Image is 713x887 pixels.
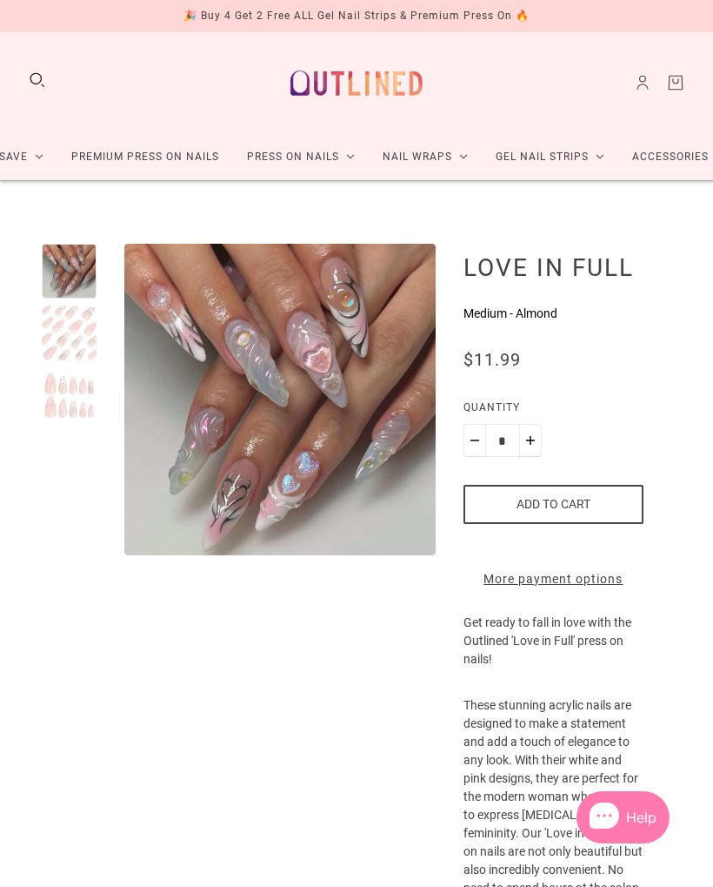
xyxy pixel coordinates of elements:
button: Minus [463,424,486,457]
a: Account [633,73,652,92]
a: Premium Press On Nails [57,134,233,180]
p: Medium - Almond [463,305,643,323]
div: 🎉 Buy 4 Get 2 Free ALL Gel Nail Strips & Premium Press On 🔥 [183,7,530,25]
modal-trigger: Enlarge product image [124,244,436,555]
a: Press On Nails [233,134,369,180]
p: Get ready to fall in love with the Outlined 'Love in Full' press on nails! [463,614,643,696]
a: Gel Nail Strips [482,134,618,180]
a: Cart [666,73,685,92]
h1: Love in Full [463,252,643,282]
button: Plus [519,424,542,457]
a: Nail Wraps [369,134,482,180]
img: Love in Full - Press On Nails [124,244,436,555]
button: Search [28,71,47,90]
label: Quantity [463,399,643,424]
button: Add to cart [463,485,643,524]
a: More payment options [463,570,643,588]
span: $11.99 [463,349,521,370]
a: Outlined [280,46,433,120]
